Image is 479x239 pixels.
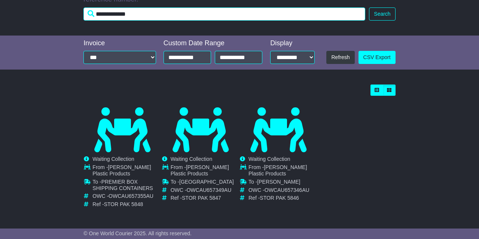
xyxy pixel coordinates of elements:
[186,187,231,193] span: OWCAU657349AU
[92,193,161,201] td: OWC -
[92,164,161,179] td: From -
[92,179,161,193] td: To -
[92,201,161,208] td: Ref -
[92,164,151,177] span: [PERSON_NAME] Plastic Products
[179,179,234,185] span: [GEOGRAPHIC_DATA]
[171,156,213,162] span: Waiting Collection
[171,187,239,195] td: OWC -
[182,195,221,201] span: STOR PAK 5847
[171,179,239,187] td: To -
[248,156,290,162] span: Waiting Collection
[270,39,315,48] div: Display
[92,156,134,162] span: Waiting Collection
[171,164,229,177] span: [PERSON_NAME] Plastic Products
[92,179,153,191] span: PREMIER BOX SHIPPING CONTAINERS
[171,164,239,179] td: From -
[104,201,143,207] span: STOR PAK 5848
[260,195,299,201] span: STOR PAK 5846
[369,7,395,21] button: Search
[109,193,153,199] span: OWCAU657355AU
[248,164,317,179] td: From -
[171,195,239,201] td: Ref -
[326,51,354,64] button: Refresh
[248,179,317,187] td: To -
[83,230,192,236] span: © One World Courier 2025. All rights reserved.
[359,51,396,64] a: CSV Export
[83,39,156,48] div: Invoice
[248,164,307,177] span: [PERSON_NAME] Plastic Products
[164,39,262,48] div: Custom Date Range
[248,187,317,195] td: OWC -
[257,179,300,185] span: [PERSON_NAME]
[265,187,309,193] span: OWCAU657346AU
[248,195,317,201] td: Ref -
